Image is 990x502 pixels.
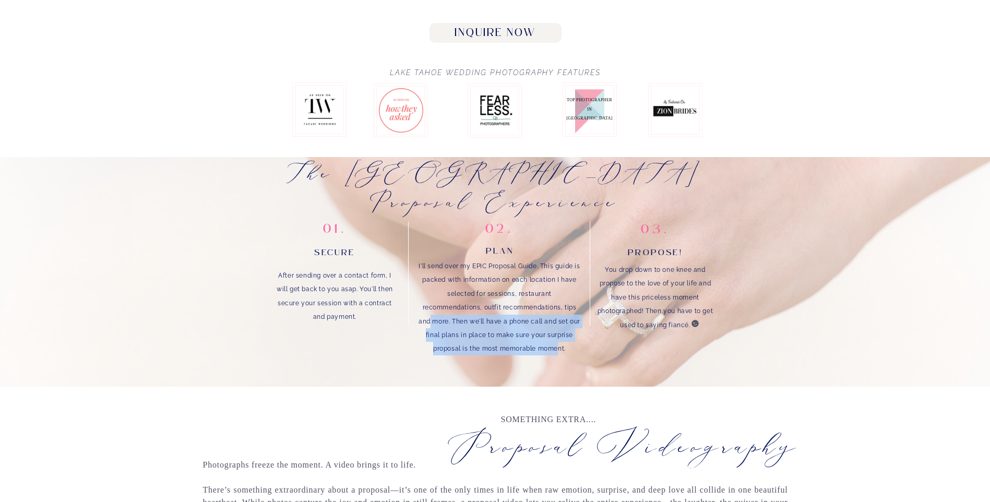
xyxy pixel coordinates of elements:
p: I'll send over my EPIC Proposal Guide. This guide is packed with information on each location I h... [418,259,582,380]
p: Top Photographer in [GEOGRAPHIC_DATA] [566,95,614,134]
h2: The [GEOGRAPHIC_DATA] Proposal Experience [236,160,755,199]
p: Plan [437,244,563,256]
p: 02. [464,221,535,245]
h1: Something Extra.... [501,410,685,426]
p: 03. [621,222,691,245]
p: You drop down to one knee and propose to the love of your life and have this priceless moment pho... [595,263,715,331]
p: 01. [300,221,371,245]
p: Propose! [593,245,718,255]
p: Secure [272,245,398,255]
p: After sending over a contact form, I will get back to you asap. You'll then secure your session w... [275,269,395,319]
h2: Lake Tahoe Wedding Photography Features [369,68,622,81]
a: Inquire Now [435,27,556,40]
h3: Proposal Videography [445,418,806,467]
